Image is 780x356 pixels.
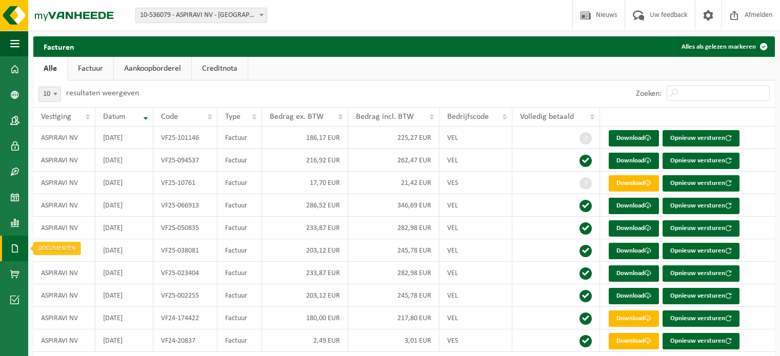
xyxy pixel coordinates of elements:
[217,172,262,194] td: Factuur
[270,113,324,121] span: Bedrag ex. BTW
[95,149,153,172] td: [DATE]
[217,329,262,352] td: Factuur
[161,113,178,121] span: Code
[356,113,414,121] span: Bedrag incl. BTW
[262,127,348,149] td: 186,17 EUR
[520,113,574,121] span: Volledig betaald
[609,220,659,237] a: Download
[609,130,659,146] a: Download
[33,262,95,284] td: ASPIRAVI NV
[68,57,113,80] a: Factuur
[217,149,262,172] td: Factuur
[348,149,439,172] td: 262,47 EUR
[262,307,348,329] td: 180,00 EUR
[153,284,217,307] td: VF25-002255
[262,217,348,239] td: 233,87 EUR
[609,153,659,169] a: Download
[348,127,439,149] td: 225,27 EUR
[439,194,513,217] td: VEL
[262,262,348,284] td: 233,87 EUR
[114,57,191,80] a: Aankoopborderel
[95,262,153,284] td: [DATE]
[663,198,739,214] button: Opnieuw versturen
[95,217,153,239] td: [DATE]
[439,262,513,284] td: VEL
[136,8,267,23] span: 10-536079 - ASPIRAVI NV - HARELBEKE
[95,239,153,262] td: [DATE]
[217,194,262,217] td: Factuur
[33,172,95,194] td: ASPIRAVI NV
[192,57,248,80] a: Creditnota
[439,149,513,172] td: VEL
[663,288,739,304] button: Opnieuw versturen
[103,113,126,121] span: Datum
[33,127,95,149] td: ASPIRAVI NV
[95,127,153,149] td: [DATE]
[348,217,439,239] td: 282,98 EUR
[447,113,489,121] span: Bedrijfscode
[33,57,67,80] a: Alle
[95,284,153,307] td: [DATE]
[439,284,513,307] td: VEL
[33,194,95,217] td: ASPIRAVI NV
[663,310,739,327] button: Opnieuw versturen
[33,329,95,352] td: ASPIRAVI NV
[153,217,217,239] td: VF25-050835
[439,127,513,149] td: VEL
[348,262,439,284] td: 282,98 EUR
[663,175,739,192] button: Opnieuw versturen
[39,87,61,101] span: 10
[135,8,267,23] span: 10-536079 - ASPIRAVI NV - HARELBEKE
[217,217,262,239] td: Factuur
[33,307,95,329] td: ASPIRAVI NV
[153,262,217,284] td: VF25-023404
[348,307,439,329] td: 217,80 EUR
[262,172,348,194] td: 17,70 EUR
[348,239,439,262] td: 245,78 EUR
[217,262,262,284] td: Factuur
[348,172,439,194] td: 21,42 EUR
[663,130,739,146] button: Opnieuw versturen
[439,307,513,329] td: VEL
[439,239,513,262] td: VEL
[95,194,153,217] td: [DATE]
[33,217,95,239] td: ASPIRAVI NV
[663,243,739,259] button: Opnieuw versturen
[95,172,153,194] td: [DATE]
[153,172,217,194] td: VF25-10761
[663,265,739,282] button: Opnieuw versturen
[225,113,241,121] span: Type
[663,153,739,169] button: Opnieuw versturen
[348,284,439,307] td: 245,78 EUR
[673,36,774,57] button: Alles als gelezen markeren
[262,194,348,217] td: 286,52 EUR
[38,87,61,102] span: 10
[153,307,217,329] td: VF24-174422
[33,284,95,307] td: ASPIRAVI NV
[217,284,262,307] td: Factuur
[153,239,217,262] td: VF25-038081
[153,194,217,217] td: VF25-066913
[348,329,439,352] td: 3,01 EUR
[262,284,348,307] td: 203,12 EUR
[95,307,153,329] td: [DATE]
[41,113,71,121] span: Vestiging
[439,172,513,194] td: VES
[33,239,95,262] td: ASPIRAVI NV
[609,175,659,192] a: Download
[439,329,513,352] td: VES
[217,307,262,329] td: Factuur
[609,198,659,214] a: Download
[609,333,659,349] a: Download
[153,149,217,172] td: VF25-094537
[153,329,217,352] td: VF24-20837
[663,333,739,349] button: Opnieuw versturen
[609,288,659,304] a: Download
[609,243,659,259] a: Download
[153,127,217,149] td: VF25-101146
[609,265,659,282] a: Download
[262,149,348,172] td: 216,92 EUR
[5,333,171,356] iframe: chat widget
[66,89,139,97] label: resultaten weergeven
[262,239,348,262] td: 203,12 EUR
